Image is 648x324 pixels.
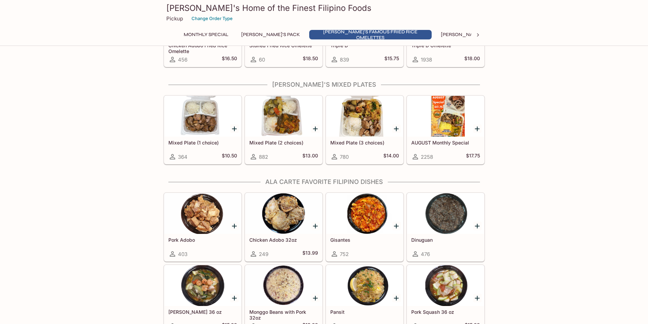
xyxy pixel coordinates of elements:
[407,193,484,261] a: Dinuguan476
[466,153,480,161] h5: $17.75
[164,81,485,88] h4: [PERSON_NAME]'s Mixed Plates
[326,193,403,234] div: Gisantes
[245,265,322,306] div: Monggo Beans with Pork 32oz
[311,294,320,302] button: Add Monggo Beans with Pork 32oz
[407,265,484,306] div: Pork Squash 36 oz
[168,309,237,315] h5: [PERSON_NAME] 36 oz
[180,30,232,39] button: Monthly Special
[411,309,480,315] h5: Pork Squash 36 oz
[245,193,322,261] a: Chicken Adobo 32oz249$13.99
[421,251,430,257] span: 476
[384,55,399,64] h5: $15.75
[245,193,322,234] div: Chicken Adobo 32oz
[407,96,484,164] a: AUGUST Monthly Special2258$17.75
[245,96,322,164] a: Mixed Plate (2 choices)882$13.00
[330,140,399,146] h5: Mixed Plate (3 choices)
[178,251,187,257] span: 403
[326,96,403,137] div: Mixed Plate (3 choices)
[166,15,183,22] p: Pickup
[259,154,268,160] span: 882
[473,294,482,302] button: Add Pork Squash 36 oz
[340,154,349,160] span: 780
[178,56,187,63] span: 456
[302,250,318,258] h5: $13.99
[164,178,485,186] h4: Ala Carte Favorite Filipino Dishes
[421,56,432,63] span: 1938
[166,3,482,13] h3: [PERSON_NAME]'s Home of the Finest Filipino Foods
[259,251,268,257] span: 249
[411,237,480,243] h5: Dinuguan
[245,96,322,137] div: Mixed Plate (2 choices)
[464,55,480,64] h5: $18.00
[311,222,320,230] button: Add Chicken Adobo 32oz
[222,153,237,161] h5: $10.50
[330,309,399,315] h5: Pansit
[164,193,242,261] a: Pork Adobo403
[326,265,403,306] div: Pansit
[392,294,401,302] button: Add Pansit
[168,140,237,146] h5: Mixed Plate (1 choice)
[230,222,239,230] button: Add Pork Adobo
[311,124,320,133] button: Add Mixed Plate (2 choices)
[302,153,318,161] h5: $13.00
[437,30,524,39] button: [PERSON_NAME]'s Mixed Plates
[407,193,484,234] div: Dinuguan
[259,56,265,63] span: 60
[164,96,242,164] a: Mixed Plate (1 choice)364$10.50
[411,140,480,146] h5: AUGUST Monthly Special
[421,154,433,160] span: 2258
[230,124,239,133] button: Add Mixed Plate (1 choice)
[330,237,399,243] h5: Gisantes
[249,309,318,320] h5: Monggo Beans with Pork 32oz
[178,154,187,160] span: 364
[164,193,241,234] div: Pork Adobo
[249,140,318,146] h5: Mixed Plate (2 choices)
[383,153,399,161] h5: $14.00
[309,30,432,39] button: [PERSON_NAME]'s Famous Fried Rice Omelettes
[303,55,318,64] h5: $18.50
[326,96,403,164] a: Mixed Plate (3 choices)780$14.00
[392,222,401,230] button: Add Gisantes
[407,96,484,137] div: AUGUST Monthly Special
[222,55,237,64] h5: $16.50
[340,56,349,63] span: 839
[168,42,237,54] h5: Chicken Adobo Fried Rice Omelette
[249,237,318,243] h5: Chicken Adobo 32oz
[188,13,236,24] button: Change Order Type
[326,193,403,261] a: Gisantes752
[473,222,482,230] button: Add Dinuguan
[237,30,304,39] button: [PERSON_NAME]'s Pack
[168,237,237,243] h5: Pork Adobo
[164,265,241,306] div: Sari Sari 36 oz
[230,294,239,302] button: Add Sari Sari 36 oz
[473,124,482,133] button: Add AUGUST Monthly Special
[164,96,241,137] div: Mixed Plate (1 choice)
[392,124,401,133] button: Add Mixed Plate (3 choices)
[340,251,349,257] span: 752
